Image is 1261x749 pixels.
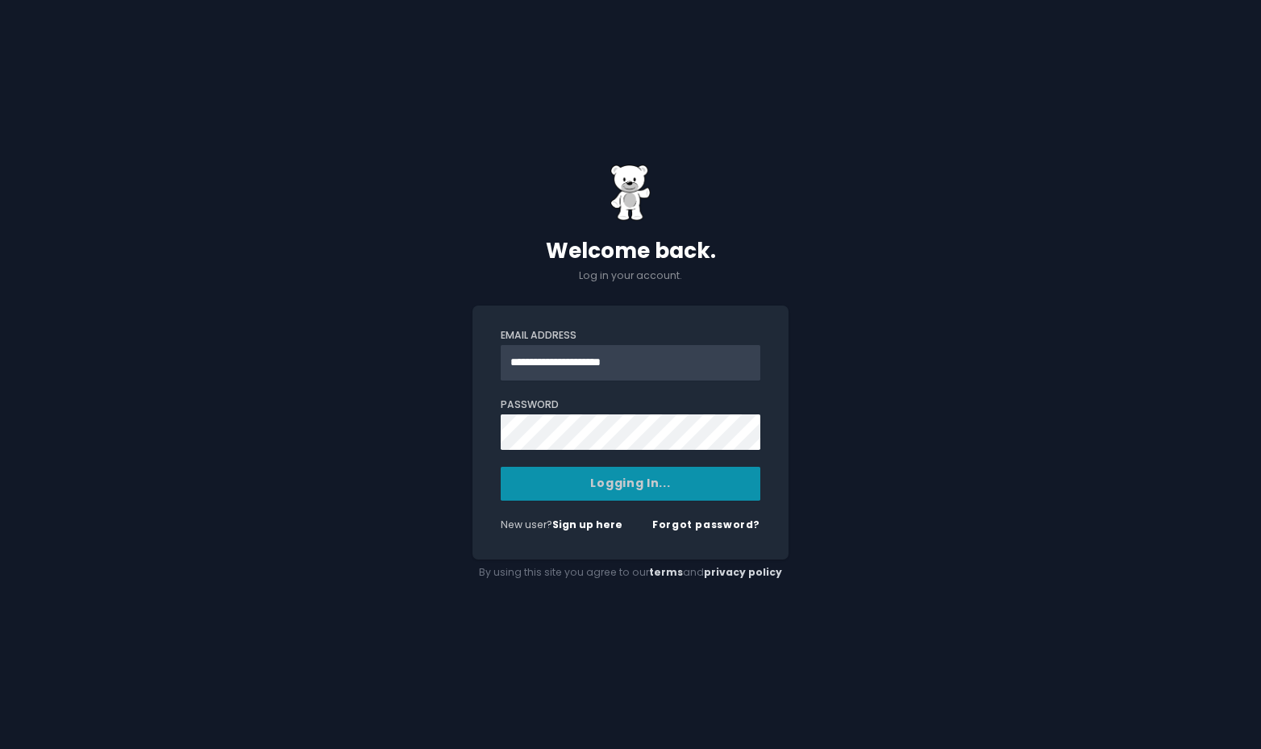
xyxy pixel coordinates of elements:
[472,238,789,264] h2: Welcome back.
[472,560,789,585] div: By using this site you agree to our and
[501,518,552,531] span: New user?
[472,268,789,283] p: Log in your account.
[501,397,760,412] label: Password
[552,518,622,531] a: Sign up here
[649,565,683,579] a: terms
[704,565,782,579] a: privacy policy
[501,328,760,343] label: Email Address
[652,518,760,531] a: Forgot password?
[610,164,651,221] img: Gummy Bear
